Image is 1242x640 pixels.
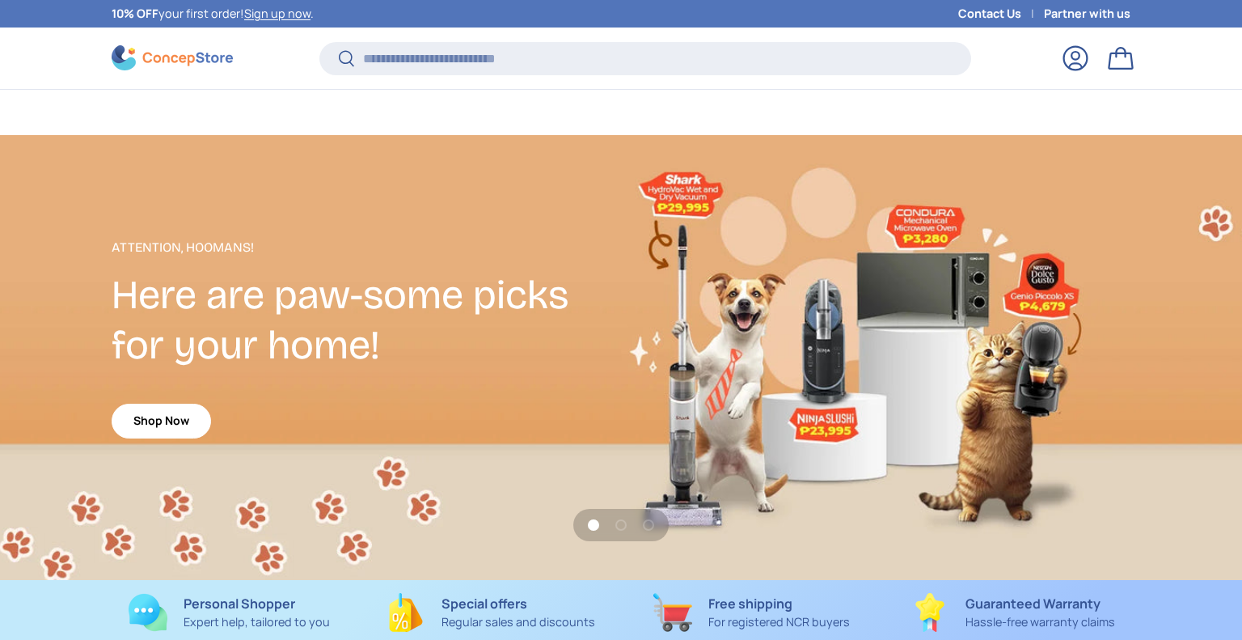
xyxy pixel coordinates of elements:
[895,593,1130,632] a: Guaranteed Warranty Hassle-free warranty claims
[965,613,1115,631] p: Hassle-free warranty claims
[634,593,869,632] a: Free shipping For registered NCR buyers
[441,595,527,612] strong: Special offers
[373,593,608,632] a: Special offers Regular sales and discounts
[112,404,211,439] a: Shop Now
[112,270,621,371] h2: Here are paw-some picks for your home!
[244,6,310,21] a: Sign up now
[112,238,621,257] p: Attention, Hoomans!
[184,595,295,612] strong: Personal Shopper
[708,595,792,612] strong: Free shipping
[965,595,1100,612] strong: Guaranteed Warranty
[184,613,330,631] p: Expert help, tailored to you
[112,593,347,632] a: Personal Shopper Expert help, tailored to you
[1044,5,1130,23] a: Partner with us
[441,613,595,631] p: Regular sales and discounts
[112,6,158,21] strong: 10% OFF
[958,5,1044,23] a: Contact Us
[112,45,233,70] img: ConcepStore
[112,5,314,23] p: your first order! .
[708,613,850,631] p: For registered NCR buyers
